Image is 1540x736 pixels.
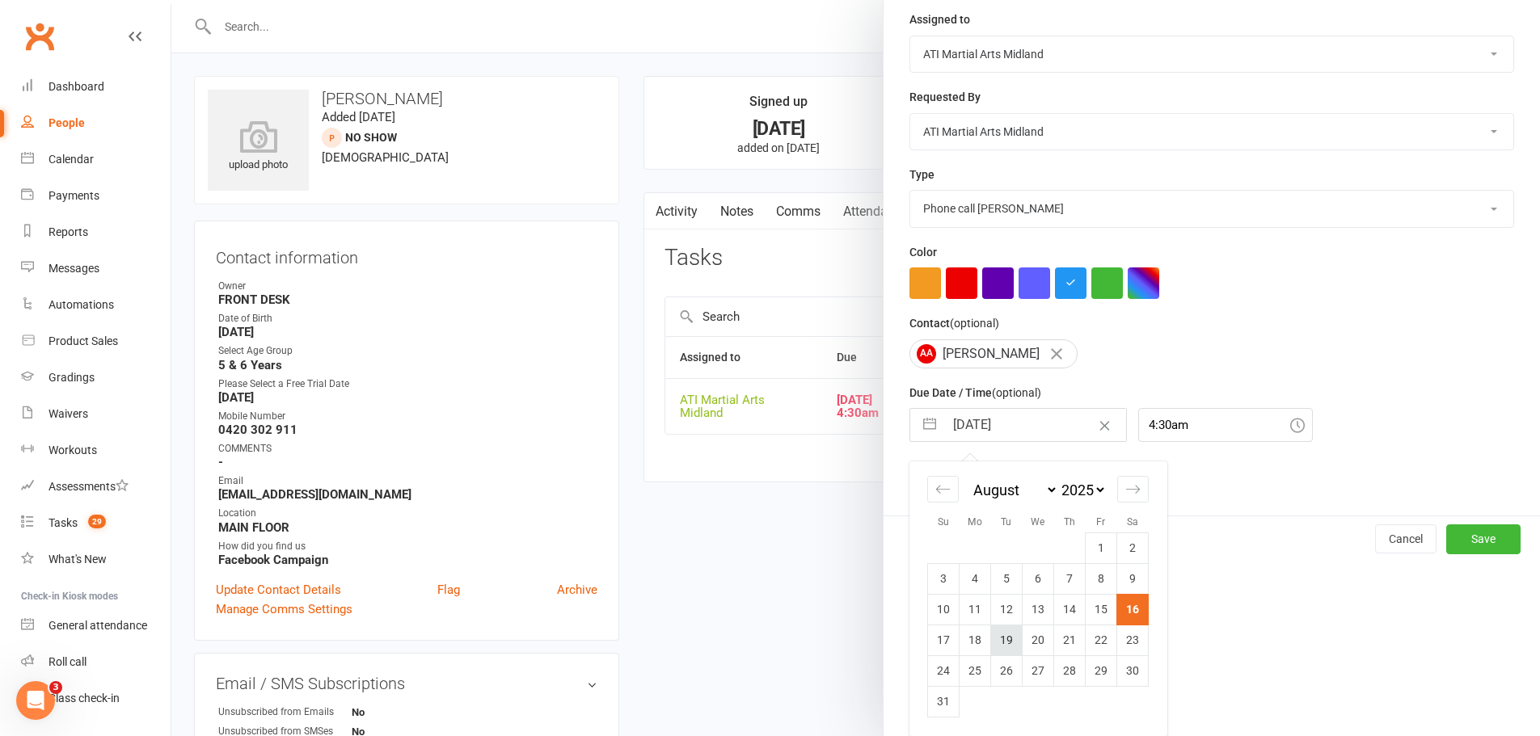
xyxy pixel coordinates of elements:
[960,563,991,594] td: Monday, August 4, 2025
[909,11,970,28] label: Assigned to
[1054,563,1086,594] td: Thursday, August 7, 2025
[991,563,1023,594] td: Tuesday, August 5, 2025
[960,625,991,655] td: Monday, August 18, 2025
[991,594,1023,625] td: Tuesday, August 12, 2025
[909,243,937,261] label: Color
[1054,625,1086,655] td: Thursday, August 21, 2025
[21,105,171,141] a: People
[49,153,94,166] div: Calendar
[1086,655,1117,686] td: Friday, August 29, 2025
[909,339,1078,368] div: [PERSON_NAME]
[21,69,171,105] a: Dashboard
[917,344,936,364] span: AA
[1117,476,1149,503] div: Move forward to switch to the next month.
[49,262,99,275] div: Messages
[1127,516,1138,528] small: Sa
[1117,532,1149,563] td: Saturday, August 2, 2025
[1091,410,1119,440] button: Clear Date
[991,655,1023,686] td: Tuesday, August 26, 2025
[1054,655,1086,686] td: Thursday, August 28, 2025
[21,323,171,360] a: Product Sales
[19,16,60,57] a: Clubworx
[49,681,62,694] span: 3
[49,692,120,704] div: Class check-in
[21,214,171,250] a: Reports
[88,515,106,528] span: 29
[1117,563,1149,594] td: Saturday, August 9, 2025
[49,189,99,202] div: Payments
[21,287,171,323] a: Automations
[21,505,171,541] a: Tasks 29
[16,681,55,720] iframe: Intercom live chat
[1064,516,1075,528] small: Th
[1086,625,1117,655] td: Friday, August 22, 2025
[1096,516,1105,528] small: Fr
[1023,594,1054,625] td: Wednesday, August 13, 2025
[928,563,960,594] td: Sunday, August 3, 2025
[991,625,1023,655] td: Tuesday, August 19, 2025
[968,516,982,528] small: Mo
[1117,655,1149,686] td: Saturday, August 30, 2025
[21,396,171,432] a: Waivers
[49,655,86,668] div: Roll call
[49,298,114,311] div: Automations
[1117,625,1149,655] td: Saturday, August 23, 2025
[21,680,171,717] a: Class kiosk mode
[960,594,991,625] td: Monday, August 11, 2025
[1001,516,1011,528] small: Tu
[49,371,95,384] div: Gradings
[21,141,171,178] a: Calendar
[49,553,107,566] div: What's New
[1054,594,1086,625] td: Thursday, August 14, 2025
[49,516,78,529] div: Tasks
[927,476,959,503] div: Move backward to switch to the previous month.
[49,116,85,129] div: People
[1023,625,1054,655] td: Wednesday, August 20, 2025
[21,432,171,469] a: Workouts
[938,516,949,528] small: Su
[21,608,171,644] a: General attendance kiosk mode
[1086,563,1117,594] td: Friday, August 8, 2025
[49,619,147,632] div: General attendance
[1023,655,1054,686] td: Wednesday, August 27, 2025
[909,314,999,332] label: Contact
[49,407,88,420] div: Waivers
[909,88,981,106] label: Requested By
[21,644,171,680] a: Roll call
[49,480,129,493] div: Assessments
[909,461,1167,736] div: Calendar
[21,178,171,214] a: Payments
[1446,524,1521,553] button: Save
[21,541,171,578] a: What's New
[49,444,97,456] div: Workouts
[1086,532,1117,563] td: Friday, August 1, 2025
[909,384,1041,402] label: Due Date / Time
[21,360,171,396] a: Gradings
[950,317,999,330] small: (optional)
[1031,516,1044,528] small: We
[909,457,1003,475] label: Email preferences
[1375,524,1437,553] button: Cancel
[928,594,960,625] td: Sunday, August 10, 2025
[1023,563,1054,594] td: Wednesday, August 6, 2025
[909,166,935,183] label: Type
[21,469,171,505] a: Assessments
[928,655,960,686] td: Sunday, August 24, 2025
[49,80,104,93] div: Dashboard
[49,334,118,347] div: Product Sales
[928,686,960,717] td: Sunday, August 31, 2025
[21,250,171,287] a: Messages
[1117,594,1149,625] td: Selected. Saturday, August 16, 2025
[928,625,960,655] td: Sunday, August 17, 2025
[960,655,991,686] td: Monday, August 25, 2025
[1086,594,1117,625] td: Friday, August 15, 2025
[992,386,1041,399] small: (optional)
[49,225,88,238] div: Reports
